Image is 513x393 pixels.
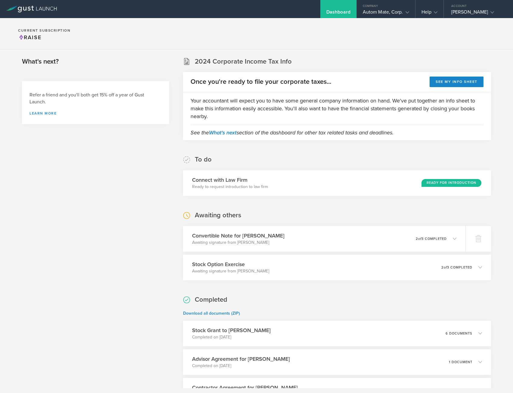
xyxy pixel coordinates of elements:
p: Completed on [DATE] [192,363,290,369]
h3: Contractor Agreement for [PERSON_NAME] [192,384,298,391]
a: Learn more [30,112,162,115]
div: [PERSON_NAME] [451,9,502,18]
h2: Awaiting others [195,211,241,220]
p: 1 document [449,360,472,364]
h2: To do [195,155,212,164]
em: of [418,237,421,241]
p: 2 3 completed [416,237,447,241]
h3: Refer a friend and you'll both get 15% off a year of Gust Launch. [30,92,162,105]
h2: Completed [195,295,227,304]
button: See my info sheet [430,77,483,87]
h3: Convertible Note for [PERSON_NAME] [192,232,284,240]
h3: Connect with Law Firm [192,176,268,184]
p: Ready to request introduction to law firm [192,184,268,190]
h2: Once you're ready to file your corporate taxes... [191,77,331,86]
div: Autom Mate, Corp. [363,9,409,18]
a: Download all documents (ZIP) [183,311,240,316]
h3: Advisor Agreement for [PERSON_NAME] [192,355,290,363]
span: Raise [18,34,42,41]
p: Awaiting signature from [PERSON_NAME] [192,268,269,274]
a: What's next [209,129,237,136]
h2: 2024 Corporate Income Tax Info [195,57,292,66]
h3: Stock Option Exercise [192,260,269,268]
h3: Stock Grant to [PERSON_NAME] [192,326,271,334]
p: 6 documents [446,332,472,335]
div: Dashboard [326,9,350,18]
p: Awaiting signature from [PERSON_NAME] [192,240,284,246]
div: Connect with Law FirmReady to request introduction to law firmReady for Introduction [183,170,491,196]
div: Ready for Introduction [421,179,481,187]
h2: What's next? [22,57,59,66]
div: Help [421,9,437,18]
p: 2 3 completed [441,266,472,269]
em: See the section of the dashboard for other tax related tasks and deadlines. [191,129,393,136]
p: Your accountant will expect you to have some general company information on hand. We've put toget... [191,97,483,120]
p: Completed on [DATE] [192,334,271,340]
h2: Current Subscription [18,29,70,32]
em: of [444,266,447,269]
